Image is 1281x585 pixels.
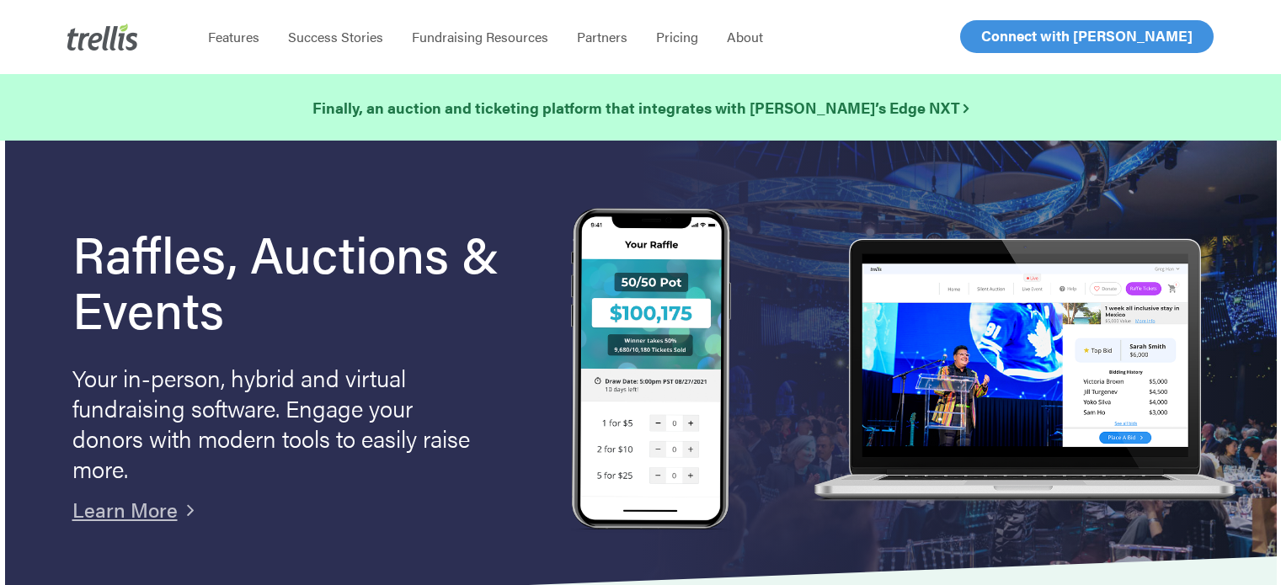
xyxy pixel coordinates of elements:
[288,27,383,46] span: Success Stories
[960,20,1214,53] a: Connect with [PERSON_NAME]
[642,29,713,45] a: Pricing
[274,29,398,45] a: Success Stories
[72,495,178,524] a: Learn More
[571,208,731,534] img: Trellis Raffles, Auctions and Event Fundraising
[713,29,777,45] a: About
[72,225,520,336] h1: Raffles, Auctions & Events
[412,27,548,46] span: Fundraising Resources
[194,29,274,45] a: Features
[312,96,969,120] a: Finally, an auction and ticketing platform that integrates with [PERSON_NAME]’s Edge NXT
[312,97,969,118] strong: Finally, an auction and ticketing platform that integrates with [PERSON_NAME]’s Edge NXT
[72,362,477,483] p: Your in-person, hybrid and virtual fundraising software. Engage your donors with modern tools to ...
[563,29,642,45] a: Partners
[727,27,763,46] span: About
[208,27,259,46] span: Features
[656,27,698,46] span: Pricing
[67,24,138,51] img: Trellis
[577,27,627,46] span: Partners
[805,238,1243,503] img: rafflelaptop_mac_optim.png
[398,29,563,45] a: Fundraising Resources
[981,25,1193,45] span: Connect with [PERSON_NAME]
